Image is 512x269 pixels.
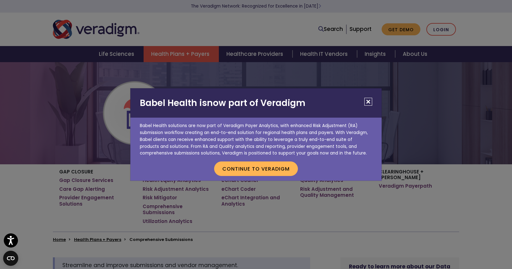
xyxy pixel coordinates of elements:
button: Close [364,98,372,106]
iframe: Drift Chat Widget [468,250,504,261]
button: Open CMP widget [3,251,18,266]
button: Continue to Veradigm [214,161,298,176]
p: Babel Health solutions are now part of Veradigm Payer Analytics, with enhanced Risk Adjustment (R... [130,118,382,157]
h2: Babel Health is now part of Veradigm [130,88,382,118]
